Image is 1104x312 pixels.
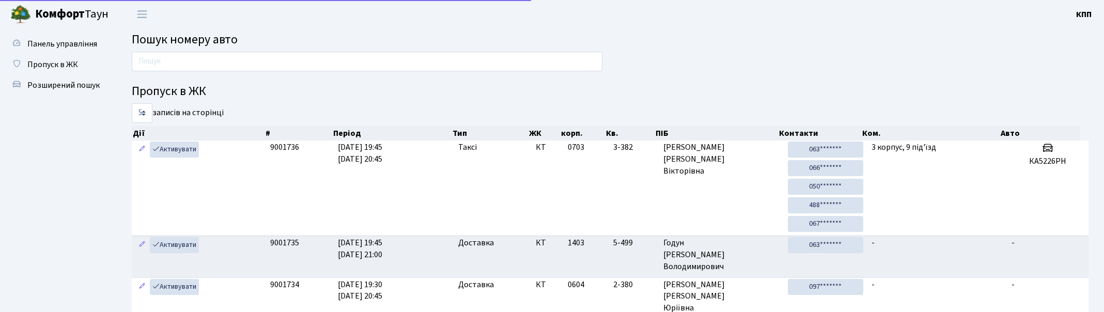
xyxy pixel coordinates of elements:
[35,6,85,22] b: Комфорт
[270,237,299,248] span: 9001735
[132,103,152,123] select: записів на сторінці
[458,237,494,249] span: Доставка
[613,279,655,291] span: 2-380
[132,84,1089,99] h4: Пропуск в ЖК
[663,142,780,177] span: [PERSON_NAME] [PERSON_NAME] Вікторівна
[150,142,199,158] a: Активувати
[1076,9,1092,20] b: КПП
[560,126,605,141] th: корп.
[861,126,1000,141] th: Ком.
[872,142,936,153] span: 3 корпус, 9 під'їзд
[132,52,602,71] input: Пошук
[1012,237,1015,248] span: -
[129,6,155,23] button: Переключити навігацію
[613,237,655,249] span: 5-499
[5,54,108,75] a: Пропуск в ЖК
[528,126,560,141] th: ЖК
[605,126,655,141] th: Кв.
[1012,157,1084,166] h5: КА5226РН
[270,279,299,290] span: 9001734
[663,237,780,273] span: Годун [PERSON_NAME] Володимирович
[655,126,778,141] th: ПІБ
[27,80,100,91] span: Розширений пошук
[1076,8,1092,21] a: КПП
[136,237,148,253] a: Редагувати
[1000,126,1080,141] th: Авто
[27,38,97,50] span: Панель управління
[132,30,238,49] span: Пошук номеру авто
[338,237,382,260] span: [DATE] 19:45 [DATE] 21:00
[35,6,108,23] span: Таун
[332,126,452,141] th: Період
[872,237,875,248] span: -
[536,279,559,291] span: КТ
[568,142,584,153] span: 0703
[536,237,559,249] span: КТ
[150,279,199,295] a: Активувати
[568,237,584,248] span: 1403
[458,279,494,291] span: Доставка
[132,126,265,141] th: Дії
[452,126,528,141] th: Тип
[536,142,559,153] span: КТ
[338,279,382,302] span: [DATE] 19:30 [DATE] 20:45
[1012,279,1015,290] span: -
[136,279,148,295] a: Редагувати
[150,237,199,253] a: Активувати
[568,279,584,290] span: 0604
[5,75,108,96] a: Розширений пошук
[10,4,31,25] img: logo.png
[265,126,332,141] th: #
[613,142,655,153] span: 3-382
[132,103,224,123] label: записів на сторінці
[5,34,108,54] a: Панель управління
[270,142,299,153] span: 9001736
[778,126,861,141] th: Контакти
[27,59,78,70] span: Пропуск в ЖК
[136,142,148,158] a: Редагувати
[338,142,382,165] span: [DATE] 19:45 [DATE] 20:45
[872,279,875,290] span: -
[458,142,477,153] span: Таксі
